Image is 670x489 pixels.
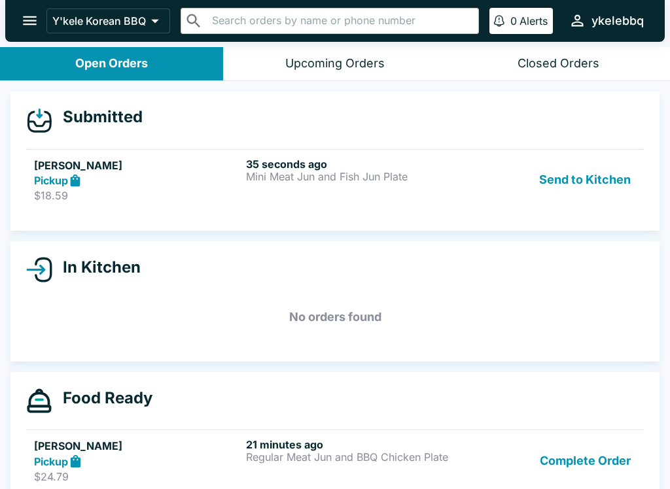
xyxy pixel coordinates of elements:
h6: 21 minutes ago [246,438,453,451]
button: open drawer [13,4,46,37]
p: Y'kele Korean BBQ [52,14,146,27]
button: Send to Kitchen [534,158,636,203]
div: Upcoming Orders [285,56,385,71]
h4: Food Ready [52,388,152,408]
button: Complete Order [535,438,636,483]
h4: Submitted [52,107,143,127]
h5: [PERSON_NAME] [34,438,241,454]
div: ykelebbq [591,13,644,29]
div: Closed Orders [518,56,599,71]
h5: No orders found [26,294,644,341]
div: Open Orders [75,56,148,71]
h6: 35 seconds ago [246,158,453,171]
p: $18.59 [34,189,241,202]
strong: Pickup [34,455,68,468]
strong: Pickup [34,174,68,187]
button: Y'kele Korean BBQ [46,8,170,33]
h5: [PERSON_NAME] [34,158,241,173]
p: Regular Meat Jun and BBQ Chicken Plate [246,451,453,463]
p: $24.79 [34,470,241,483]
p: 0 [510,14,517,27]
p: Alerts [520,14,548,27]
button: ykelebbq [563,7,649,35]
a: [PERSON_NAME]Pickup$18.5935 seconds agoMini Meat Jun and Fish Jun PlateSend to Kitchen [26,149,644,211]
p: Mini Meat Jun and Fish Jun Plate [246,171,453,182]
h4: In Kitchen [52,258,141,277]
input: Search orders by name or phone number [208,12,473,30]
